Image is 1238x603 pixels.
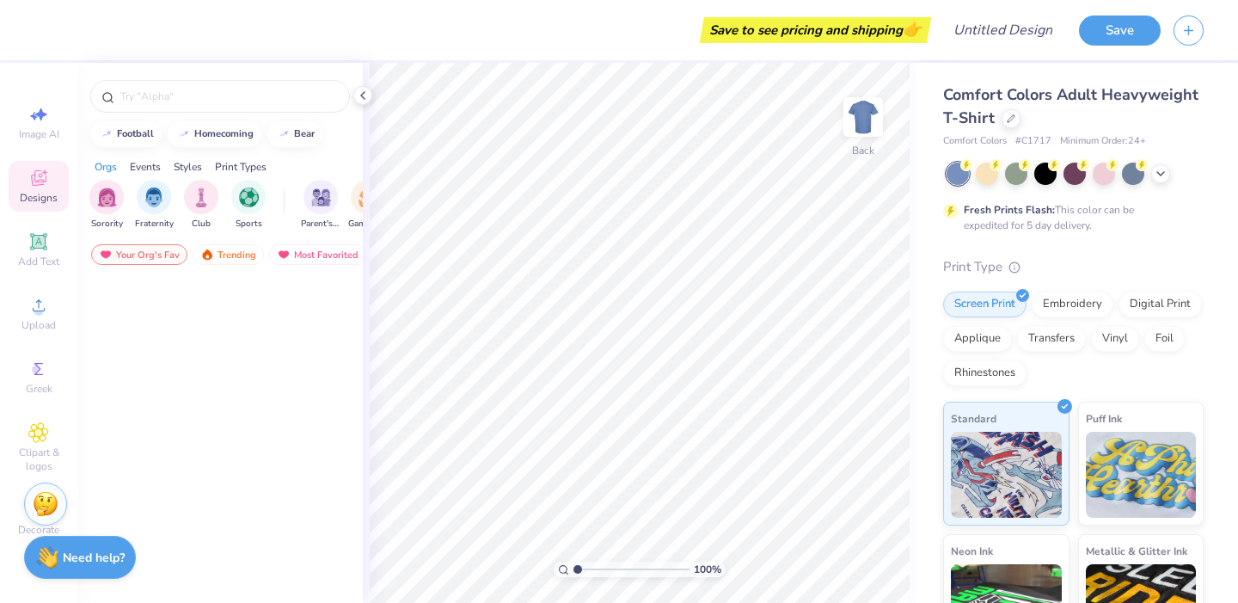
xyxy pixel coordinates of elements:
span: 100 % [694,562,721,577]
div: Applique [943,326,1012,352]
img: Sorority Image [97,188,117,207]
img: trend_line.gif [100,129,113,139]
img: trending.gif [200,249,214,261]
span: Comfort Colors Adult Heavyweight T-Shirt [943,84,1198,128]
button: filter button [348,180,388,231]
span: Comfort Colors [943,134,1007,149]
span: Club [192,218,211,231]
span: Image AI [19,127,59,141]
div: Orgs [95,159,117,175]
img: most_fav.gif [277,249,291,261]
button: filter button [89,180,124,231]
div: Print Types [215,159,267,175]
button: filter button [184,180,218,231]
div: Styles [174,159,202,175]
span: Sorority [91,218,123,231]
span: Clipart & logos [9,446,69,473]
span: Upload [21,318,56,332]
div: Foil [1144,326,1185,352]
button: football [90,121,162,147]
img: most_fav.gif [99,249,113,261]
span: Parent's Weekend [301,218,340,231]
div: filter for Fraternity [135,180,174,231]
div: filter for Game Day [348,180,388,231]
div: football [117,129,154,138]
div: Rhinestones [943,360,1027,386]
span: Add Text [18,255,59,268]
span: Game Day [348,218,388,231]
div: filter for Club [184,180,218,231]
div: Transfers [1017,326,1086,352]
div: filter for Sorority [89,180,124,231]
div: Screen Print [943,292,1027,317]
img: Puff Ink [1086,432,1197,518]
div: Most Favorited [269,244,366,265]
span: Metallic & Glitter Ink [1086,542,1187,560]
img: Fraternity Image [144,188,163,207]
span: Greek [26,382,52,396]
div: This color can be expedited for 5 day delivery. [964,202,1175,233]
input: Try "Alpha" [119,88,339,105]
img: Back [846,100,880,134]
span: # C1717 [1015,134,1051,149]
div: Back [852,143,874,158]
div: Save to see pricing and shipping [704,17,927,43]
div: Vinyl [1091,326,1139,352]
span: Minimum Order: 24 + [1060,134,1146,149]
img: trend_line.gif [177,129,191,139]
div: filter for Sports [231,180,266,231]
img: Sports Image [239,188,259,207]
span: Puff Ink [1086,409,1122,428]
img: Parent's Weekend Image [311,188,331,207]
div: homecoming [194,129,254,138]
img: Club Image [192,188,211,207]
img: Standard [951,432,1062,518]
div: filter for Parent's Weekend [301,180,340,231]
span: 👉 [903,19,922,40]
span: Fraternity [135,218,174,231]
img: Game Day Image [359,188,378,207]
div: Trending [193,244,264,265]
span: Decorate [18,523,59,537]
img: trend_line.gif [277,129,291,139]
button: homecoming [168,121,261,147]
div: Your Org's Fav [91,244,187,265]
button: filter button [301,180,340,231]
div: Events [130,159,161,175]
button: bear [267,121,322,147]
div: Embroidery [1032,292,1113,317]
button: Save [1079,15,1161,46]
button: filter button [231,180,266,231]
span: Designs [20,191,58,205]
div: Digital Print [1118,292,1202,317]
strong: Fresh Prints Flash: [964,203,1055,217]
button: filter button [135,180,174,231]
div: bear [294,129,315,138]
span: Sports [236,218,262,231]
input: Untitled Design [940,13,1066,47]
strong: Need help? [63,550,125,566]
span: Standard [951,409,996,428]
div: Print Type [943,257,1204,277]
span: Neon Ink [951,542,993,560]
